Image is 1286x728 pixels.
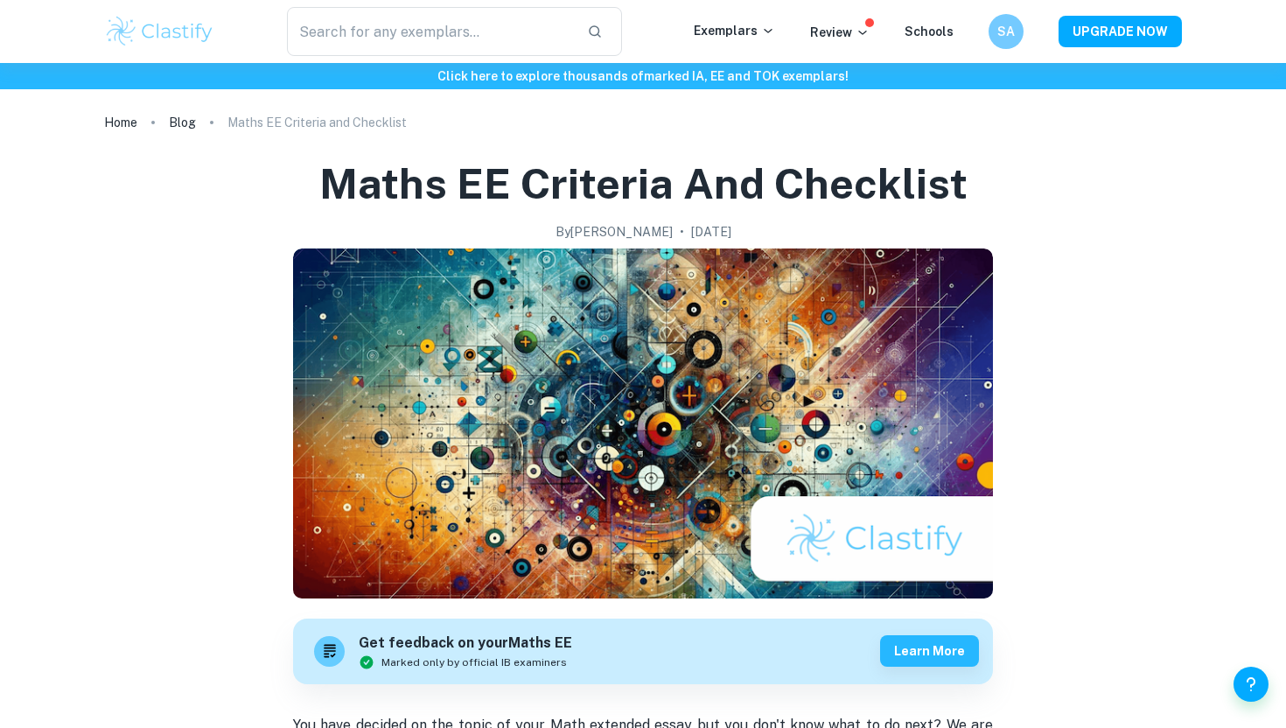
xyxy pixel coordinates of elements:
[880,635,979,667] button: Learn more
[691,222,731,241] h2: [DATE]
[227,113,407,132] p: Maths EE Criteria and Checklist
[680,222,684,241] p: •
[1059,16,1182,47] button: UPGRADE NOW
[810,23,870,42] p: Review
[905,24,954,38] a: Schools
[293,248,993,598] img: Maths EE Criteria and Checklist cover image
[293,619,993,684] a: Get feedback on yourMaths EEMarked only by official IB examinersLearn more
[3,66,1283,86] h6: Click here to explore thousands of marked IA, EE and TOK exemplars !
[169,110,196,135] a: Blog
[989,14,1024,49] button: SA
[287,7,573,56] input: Search for any exemplars...
[1234,667,1269,702] button: Help and Feedback
[996,22,1017,41] h6: SA
[556,222,673,241] h2: By [PERSON_NAME]
[319,156,968,212] h1: Maths EE Criteria and Checklist
[381,654,567,670] span: Marked only by official IB examiners
[694,21,775,40] p: Exemplars
[104,110,137,135] a: Home
[104,14,215,49] img: Clastify logo
[359,633,572,654] h6: Get feedback on your Maths EE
